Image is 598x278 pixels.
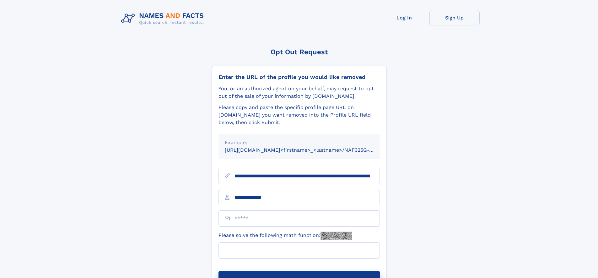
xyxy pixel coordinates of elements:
label: Please solve the following math function: [218,232,352,240]
div: Please copy and paste the specific profile page URL on [DOMAIN_NAME] you want removed into the Pr... [218,104,380,126]
img: Logo Names and Facts [119,10,209,27]
small: [URL][DOMAIN_NAME]<firstname>_<lastname>/NAF325G-xxxxxxxx [225,147,392,153]
div: Example: [225,139,374,146]
div: You, or an authorized agent on your behalf, may request to opt-out of the sale of your informatio... [218,85,380,100]
div: Enter the URL of the profile you would like removed [218,74,380,81]
a: Log In [379,10,429,25]
a: Sign Up [429,10,480,25]
div: Opt Out Request [212,48,386,56]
